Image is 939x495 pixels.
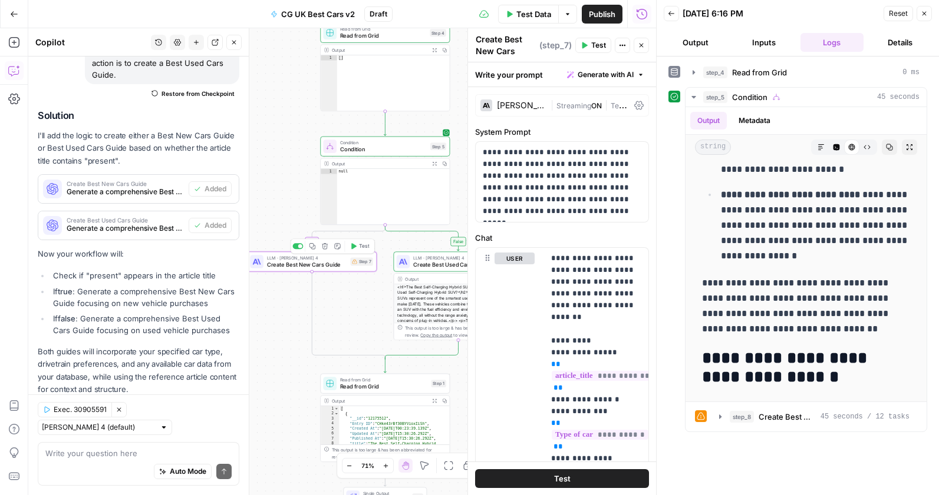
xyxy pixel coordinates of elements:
div: Step 4 [430,29,446,36]
button: Details [868,33,932,52]
span: Publish [589,8,615,20]
span: Read from Grid [340,377,428,383]
span: 45 seconds [877,92,920,102]
span: | [551,99,556,111]
span: Temp [611,99,630,111]
button: Test [347,241,373,251]
span: Read from Grid [340,32,427,40]
span: | [602,99,611,111]
g: Edge from step_5 to step_7 [311,225,385,251]
p: I'll add the logic to create either a Best New Cars Guide or Best Used Cars Guide based on whethe... [38,129,239,167]
div: Step 5 [430,142,446,150]
textarea: Create Best New Cars Guide [476,34,536,69]
button: CG UK Best Cars v2 [263,5,362,24]
button: Test [575,38,611,53]
div: LLM · [PERSON_NAME] 4Create Best Used Cars GuideStep 8Output<h1>The Best Self-Charging Hybrid SUV... [394,251,523,340]
button: Exec. 30905591 [38,402,111,417]
span: ON [591,101,602,110]
button: Restore from Checkpoint [147,87,239,101]
span: Toggle code folding, rows 2 through 15 [334,411,339,416]
p: Now your workflow will: [38,248,239,260]
p: Both guides will incorporate your specified car type, drivetrain preferences, and any available c... [38,345,239,396]
span: step_4 [703,67,727,78]
div: 1 [321,406,339,411]
button: Auto Mode [154,464,212,479]
span: Create Best Used Cars Guide [759,411,816,423]
button: Test Data [498,5,558,24]
span: Generate with AI [578,69,634,80]
button: Inputs [732,33,796,52]
span: step_5 [703,91,727,103]
div: 8 [321,441,339,451]
span: 0.3 [630,101,641,110]
span: Test Data [516,8,551,20]
strong: false [58,314,75,323]
label: Chat [475,232,649,244]
button: 0 ms [686,63,927,82]
span: LLM · [PERSON_NAME] 4 [413,254,493,261]
div: 4 [321,421,339,426]
button: Metadata [732,112,777,129]
span: Condition [732,91,767,103]
div: Read from GridRead from GridStep 4Output[] [320,23,450,111]
div: 1 [321,55,337,61]
div: Step 7 [350,257,373,265]
span: Exec. 30905591 [54,404,107,415]
span: Read from Grid [340,26,427,32]
li: If : Generate a comprehensive Best Used Cars Guide focusing on used vehicle purchases [50,313,239,336]
div: Output [405,275,500,282]
div: This output is too large & has been abbreviated for review. to view the full content. [405,325,519,338]
button: Generate with AI [562,67,649,82]
g: Edge from step_4 to step_5 [384,111,386,135]
span: Generate a comprehensive Best Used Cars Guide based on the retrieved car data and article informa... [67,223,184,234]
div: ConditionConditionStep 5Outputnull [320,137,450,225]
div: Step 1 [431,380,446,387]
button: Output [690,112,727,129]
span: Toggle code folding, rows 1 through 16 [334,406,339,411]
span: Create Best New Cars Guide [267,260,347,268]
g: Edge from step_7 to step_5-conditional-end [312,272,385,360]
li: If : Generate a comprehensive Best New Cars Guide focusing on new vehicle purchases [50,285,239,309]
span: Read from Grid [340,383,428,391]
div: Output [332,46,427,53]
span: Condition [340,139,427,146]
span: Read from Grid [732,67,787,78]
button: 45 seconds / 12 tasks [712,407,917,426]
span: 0 ms [902,67,920,78]
button: user [495,253,535,264]
span: Create Best Used Cars Guide [413,260,493,268]
input: Claude Sonnet 4 (default) [42,421,155,433]
span: Auto Mode [170,466,206,477]
span: Test [554,473,571,484]
div: 6 [321,431,339,437]
span: LLM · [PERSON_NAME] 4 [267,254,347,261]
button: Added [189,218,232,233]
span: Copy the output [420,332,452,337]
h2: Solution [38,110,239,121]
div: 7 [321,436,339,441]
button: Test [475,469,649,488]
li: Check if "present" appears in the article title [50,270,239,281]
div: Output [332,397,427,404]
div: [PERSON_NAME] 4 [497,101,546,109]
span: Streaming [556,101,591,110]
div: LLM · [PERSON_NAME] 4Create Best New Cars GuideStep 7Test [247,251,377,271]
button: 45 seconds [686,88,927,107]
span: Create Best Used Cars Guide [67,217,184,223]
span: Added [205,220,226,231]
button: Output [664,33,727,52]
g: Edge from step_1 to end [384,462,386,486]
g: Edge from step_5-conditional-end to step_1 [384,357,386,373]
span: 71% [361,461,374,470]
div: 1 [321,169,337,174]
button: Reset [884,6,913,21]
span: Condition [340,145,427,154]
span: Restore from Checkpoint [162,89,235,98]
div: 3 [321,416,339,421]
button: Added [189,181,232,197]
g: Edge from step_8 to step_5-conditional-end [385,340,458,360]
span: Reset [889,8,908,19]
span: CG UK Best Cars v2 [281,8,355,20]
span: 45 seconds / 12 tasks [821,411,910,422]
div: Read from GridRead from GridStep 1Output[ { "__id":"12175512", "Entry ID":"CHke43rBf30BYVioxIiSh"... [320,374,450,462]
